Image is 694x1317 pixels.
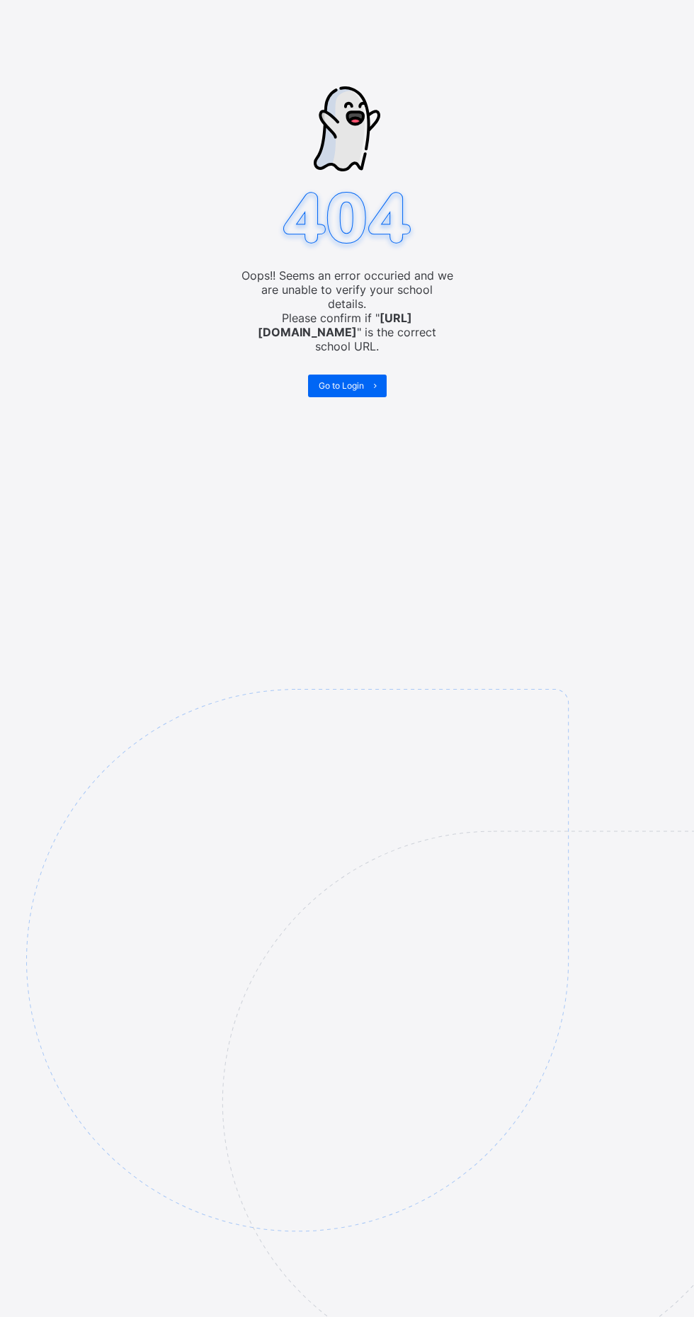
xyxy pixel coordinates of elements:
img: ghost-strokes.05e252ede52c2f8dbc99f45d5e1f5e9f.svg [314,86,380,171]
img: 404.8bbb34c871c4712298a25e20c4dc75c7.svg [277,188,417,252]
b: [URL][DOMAIN_NAME] [258,311,412,339]
span: Oops!! Seems an error occuried and we are unable to verify your school details. [241,268,453,311]
span: Go to Login [319,380,364,391]
span: Please confirm if " " is the correct school URL. [241,311,453,353]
